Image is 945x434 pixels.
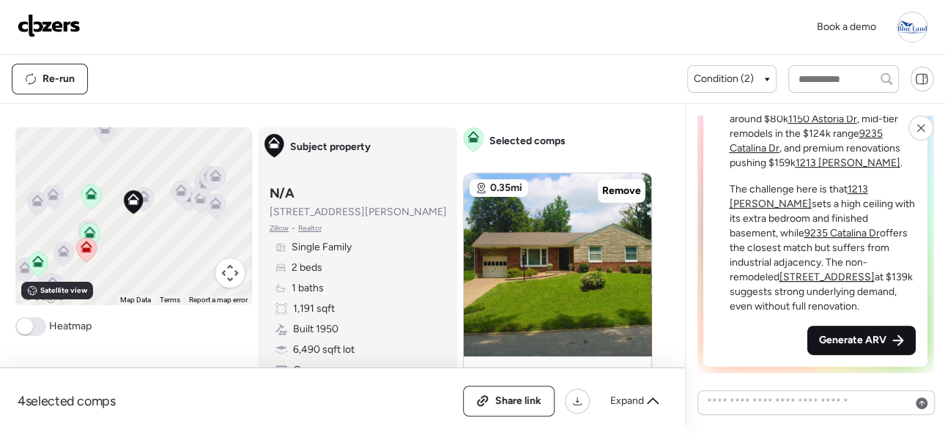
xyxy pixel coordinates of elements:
[788,113,857,125] a: 1150 Astoria Dr
[290,140,371,154] span: Subject property
[490,181,522,195] span: 0.35mi
[819,333,886,348] span: Generate ARV
[602,184,641,198] span: Remove
[42,72,75,86] span: Re-run
[804,227,880,239] a: 9235 Catalina Dr
[293,343,355,357] span: 6,490 sqft lot
[730,182,916,314] p: The challenge here is that sets a high ceiling with its extra bedroom and finished basement, whil...
[49,319,92,334] span: Heatmap
[270,205,447,220] span: [STREET_ADDRESS][PERSON_NAME]
[19,286,67,305] img: Google
[270,222,289,234] span: Zillow
[694,72,754,86] span: Condition (2)
[120,295,151,305] button: Map Data
[160,296,180,304] a: Terms (opens in new tab)
[489,134,566,149] span: Selected comps
[293,302,335,316] span: 1,191 sqft
[817,20,876,33] span: Book a demo
[292,261,322,275] span: 2 beds
[292,240,352,255] span: Single Family
[215,258,245,288] button: Map camera controls
[18,14,81,37] img: Logo
[292,222,295,234] span: •
[18,392,116,410] span: 4 selected comps
[40,285,87,296] span: Satellite view
[495,394,541,408] span: Share link
[293,322,338,337] span: Built 1950
[293,363,327,378] span: Garage
[270,184,294,202] h3: N/A
[292,281,324,296] span: 1 baths
[189,296,248,304] a: Report a map error
[610,394,644,408] span: Expand
[796,157,900,169] a: 1213 [PERSON_NAME]
[779,271,875,283] a: [STREET_ADDRESS]
[298,222,322,234] span: Realtor
[19,286,67,305] a: Open this area in Google Maps (opens a new window)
